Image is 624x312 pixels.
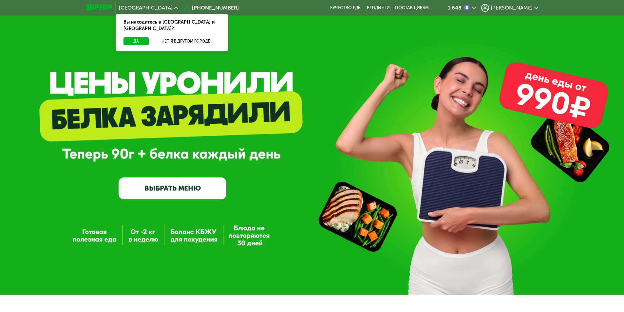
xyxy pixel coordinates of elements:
div: поставщикам [395,5,429,10]
button: Нет, я в другом городе [151,37,220,45]
a: [PHONE_NUMBER] [181,4,239,12]
button: Да [123,37,149,45]
span: [PERSON_NAME] [491,5,533,10]
div: Вы находитесь в [GEOGRAPHIC_DATA] и [GEOGRAPHIC_DATA]? [116,14,228,37]
a: ВЫБРАТЬ МЕНЮ [119,177,226,199]
span: [GEOGRAPHIC_DATA] [119,5,173,10]
a: Качество еды [330,5,362,10]
a: Вендинги [367,5,390,10]
div: 1 648 [448,5,462,10]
